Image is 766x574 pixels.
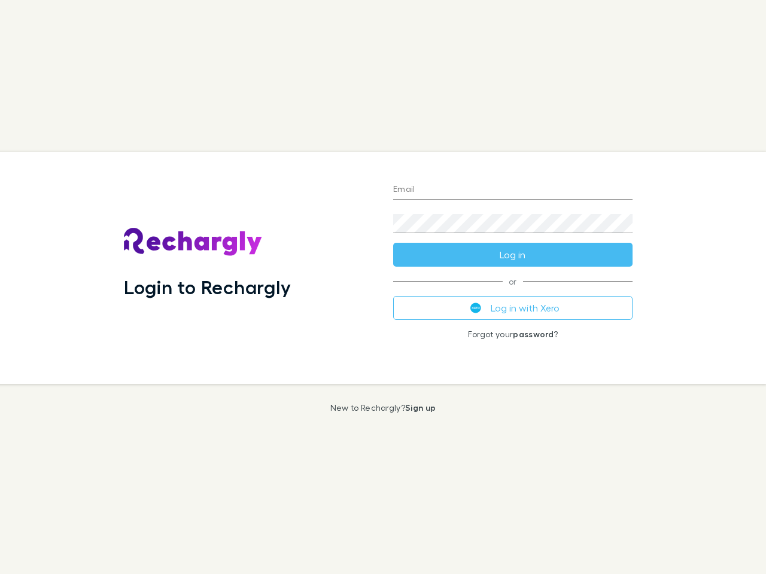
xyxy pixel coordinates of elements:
p: New to Rechargly? [330,403,436,413]
p: Forgot your ? [393,329,633,339]
a: Sign up [405,402,436,413]
h1: Login to Rechargly [124,276,291,298]
span: or [393,281,633,282]
button: Log in with Xero [393,296,633,320]
a: password [513,329,554,339]
img: Xero's logo [470,303,481,313]
button: Log in [393,243,633,267]
img: Rechargly's Logo [124,228,263,257]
